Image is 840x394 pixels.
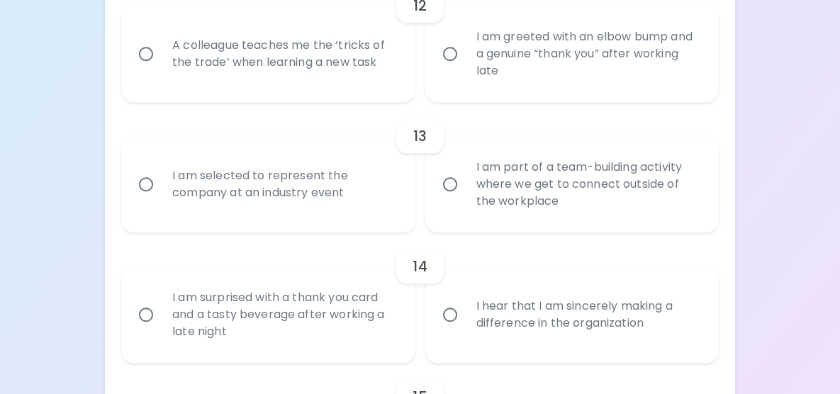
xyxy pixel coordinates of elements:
h6: 14 [413,255,427,278]
div: I am selected to represent the company at an industry event [161,150,406,218]
h6: 13 [413,125,427,147]
div: I am greeted with an elbow bump and a genuine “thank you” after working late [465,11,710,96]
div: A colleague teaches me the ‘tricks of the trade’ when learning a new task [161,20,406,88]
div: I am surprised with a thank you card and a tasty beverage after working a late night [161,272,406,357]
div: I hear that I am sincerely making a difference in the organization [465,281,710,349]
div: I am part of a team-building activity where we get to connect outside of the workplace [465,142,710,227]
div: choice-group-check [122,102,718,232]
div: choice-group-check [122,232,718,363]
